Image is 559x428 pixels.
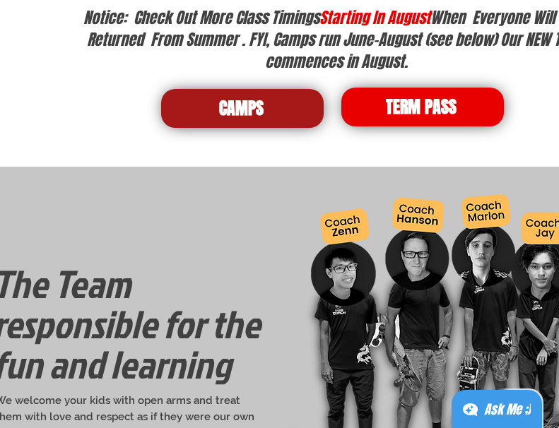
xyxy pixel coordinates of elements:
span: CAMPS [219,97,264,121]
div: Ask Me ;) [484,400,531,420]
span: TERM PASS [386,95,457,119]
a: CAMPS [161,89,324,128]
a: TERM PASS [341,88,504,126]
span: Starting In August [319,6,430,29]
